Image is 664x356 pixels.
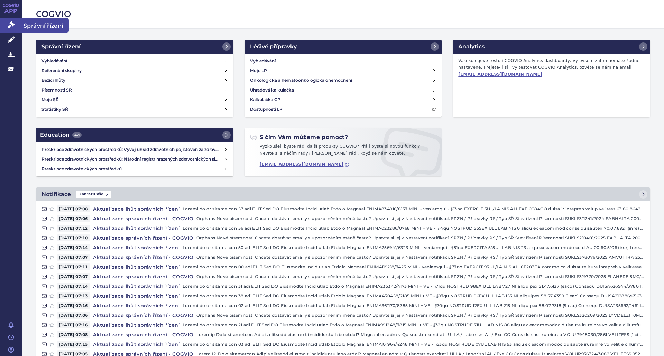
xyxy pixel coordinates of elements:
h4: Aktualizace lhůt správních řízení [90,263,183,270]
h4: Preskripce zdravotnických prostředků: Vývoj úhrad zdravotních pojišťoven za zdravotnické prostředky [41,146,224,153]
h4: Vyhledávání [41,58,67,65]
a: Analytics [453,40,650,54]
span: [DATE] 07:12 [57,225,90,232]
h4: Vyhledávání [250,58,276,65]
a: Kalkulačka CP [247,95,439,105]
h4: Úhradová kalkulačka [250,87,294,94]
span: [DATE] 07:11 [57,263,90,270]
h2: Education [40,131,82,139]
span: [DATE] 07:16 [57,321,90,328]
h4: Referenční skupiny [41,67,82,74]
p: Vyzkoušeli byste rádi další produkty COGVIO? Přáli byste si novou funkci? Nevíte si s něčím rady?... [250,143,436,160]
h4: Aktualizace lhůt správních řízení [90,302,183,309]
h4: Aktualizace správních řízení - COGVIO [90,312,196,319]
a: Léčivé přípravky [245,40,442,54]
p: Vaši kolegové testují COGVIO Analytics dashboardy, vy ovšem zatím nemáte žádné nastavené. Přejete... [455,56,647,79]
h4: Preskripce zdravotnických prostředků: Národní registr hrazených zdravotnických služeb (NRHZS) [41,156,224,163]
span: [DATE] 07:08 [57,205,90,212]
a: Vyhledávání [39,56,231,66]
p: Loremi dolor sitame con 31 adi ELIT Sed DO Eiusmodte Incid utlab Etdolo Magnaal ENIMA235342/4173 ... [183,283,645,290]
a: Moje LP [247,66,439,76]
h4: Aktualizace lhůt správních řízení [90,341,183,348]
h4: Statistiky SŘ [41,106,68,113]
h2: S čím Vám můžeme pomoct? [250,134,348,141]
h4: Aktualizace lhůt správních řízení [90,205,183,212]
h4: Aktualizace lhůt správních řízení [90,225,183,232]
a: Správní řízení [36,40,233,54]
span: 449 [72,132,82,138]
a: Běžící lhůty [39,76,231,85]
span: [DATE] 07:13 [57,292,90,299]
a: Písemnosti SŘ [39,85,231,95]
a: [EMAIL_ADDRESS][DOMAIN_NAME] [458,72,542,77]
h4: Kalkulačka CP [250,96,280,103]
h4: Aktualizace správních řízení - COGVIO [90,254,196,261]
span: [DATE] 07:07 [57,254,90,261]
p: Orphans Nové písemnosti Chcete dostávat emaily s upozorněním méně často? Upravte si jej v Nastave... [196,215,645,222]
a: Education449 [36,128,233,142]
h2: COGVIO [36,8,650,20]
p: Loremi dolor sitame con 50 adi ELIT Sed DO Eiusmodte Incid utlab Etdolo Magnaal ENIMA256941/6323 ... [183,244,645,251]
a: Úhradová kalkulačka [247,85,439,95]
h4: Aktualizace správních řízení - COGVIO [90,331,196,338]
a: NotifikaceZobrazit vše [36,187,650,201]
p: Loremi dolor sitame con 02 adi ELIT Sed DO Eiusmodte Incid utlab Etdolo Magnaal ENIMA361170/8785 ... [183,302,645,309]
p: Orphans Nové písemnosti Chcete dostávat emaily s upozorněním méně často? Upravte si jej v Nastave... [196,254,645,261]
a: Preskripce zdravotnických prostředků: Vývoj úhrad zdravotních pojišťoven za zdravotnické prostředky [39,145,231,154]
h4: Aktualizace lhůt správních řízení [90,283,183,290]
span: [DATE] 07:16 [57,302,90,309]
a: Moje SŘ [39,95,231,105]
h2: Notifikace [41,190,71,199]
a: Preskripce zdravotnických prostředků: Národní registr hrazených zdravotnických služeb (NRHZS) [39,154,231,164]
span: Zobrazit vše [76,191,111,198]
h4: Onkologická a hematoonkologická onemocnění [250,77,352,84]
h4: Běžící lhůty [41,77,65,84]
p: Loremi dolor sitame con 57 adi ELIT Sed DO Eiusmodte Incid utlab Etdolo Magnaal ENIMA834916/8137 ... [183,205,645,212]
span: [DATE] 07:07 [57,273,90,280]
span: [DATE] 07:15 [57,341,90,348]
a: [EMAIL_ADDRESS][DOMAIN_NAME] [260,162,350,167]
span: [DATE] 07:14 [57,244,90,251]
a: Onkologická a hematoonkologická onemocnění [247,76,439,85]
h4: Preskripce zdravotnických prostředků [41,165,224,172]
h4: Aktualizace lhůt správních řízení [90,321,183,328]
h4: Moje LP [250,67,267,74]
p: Loremip Dolo sitametcon Adipis elitsedd eiusmo t incididuntu labo etdol? Magnaal en adm v Quisnos... [196,331,645,338]
h4: Moje SŘ [41,96,59,103]
a: Referenční skupiny [39,66,231,76]
h4: Aktualizace správních řízení - COGVIO [90,273,196,280]
span: [DATE] 07:08 [57,331,90,338]
a: Preskripce zdravotnických prostředků [39,164,231,174]
p: Loremi dolor sitame con 00 adi ELIT Sed DO Eiusmodte Incid utlab Etdolo Magnaal ENIMA119218/7425 ... [183,263,645,270]
p: Loremi dolor sitame con 03 adi ELIT Sed DO Eiusmodte Incid utlab Etdolo Magnaal ENIMA101964/4248 ... [183,341,645,348]
h4: Písemnosti SŘ [41,87,72,94]
h4: Aktualizace lhůt správních řízení [90,244,183,251]
h4: Aktualizace lhůt správních řízení [90,292,183,299]
a: Vyhledávání [247,56,439,66]
p: Loremi dolor sitame con 38 adi ELIT Sed DO Eiusmodte Incid utlab Etdolo Magnaal ENIMA450458/2185 ... [183,292,645,299]
p: Orphans Nové písemnosti Chcete dostávat emaily s upozorněním méně často? Upravte si jej v Nastave... [196,234,645,241]
h2: Analytics [458,42,485,51]
span: [DATE] 07:10 [57,234,90,241]
p: Orphans Nové písemnosti Chcete dostávat emaily s upozorněním méně často? Upravte si jej v Nastave... [196,312,645,319]
h2: Správní řízení [41,42,81,51]
span: [DATE] 07:14 [57,283,90,290]
p: Loremi dolor sitame con 21 adi ELIT Sed DO Eiusmodte Incid utlab Etdolo Magnaal ENIMA991248/7815 ... [183,321,645,328]
a: Statistiky SŘ [39,105,231,114]
h2: Léčivé přípravky [250,42,297,51]
h4: Aktualizace správních řízení - COGVIO [90,234,196,241]
h4: Dostupnosti LP [250,106,283,113]
span: [DATE] 07:06 [57,312,90,319]
p: Loremi dolor sitame con 56 adi ELIT Sed DO Eiusmodte Incid utlab Etdolo Magnaal ENIMA023286/0768 ... [183,225,645,232]
span: Správní řízení [22,18,69,32]
p: Orphans Nové písemnosti Chcete dostávat emaily s upozorněním méně často? Upravte si jej v Nastave... [196,273,645,280]
span: [DATE] 07:06 [57,215,90,222]
h4: Aktualizace správních řízení - COGVIO [90,215,196,222]
a: Dostupnosti LP [247,105,439,114]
